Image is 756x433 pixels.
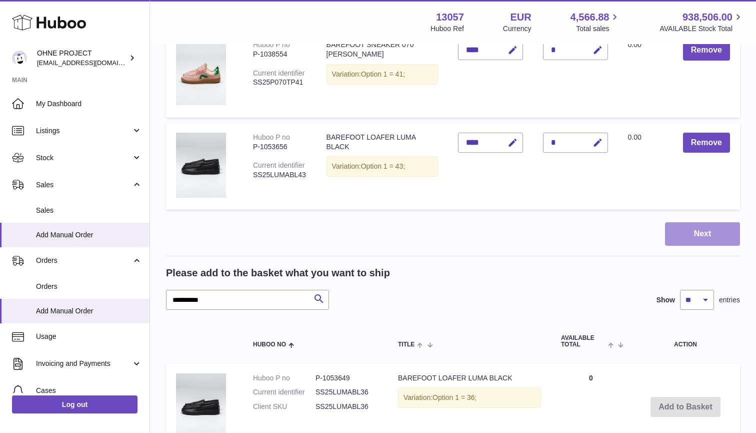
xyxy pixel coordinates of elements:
th: Action [631,325,740,358]
div: P-1053656 [253,142,306,152]
span: Huboo no [253,341,286,348]
span: Option 1 = 36; [432,393,476,401]
span: 0.00 [628,133,641,141]
span: Listings [36,126,131,136]
a: 4,566.88 Total sales [570,11,621,34]
span: Orders [36,282,142,291]
dd: SS25LUMABL36 [315,402,378,411]
div: Variation: [398,387,541,408]
dd: P-1053649 [315,373,378,383]
dt: Client SKU [253,402,315,411]
div: Huboo P no [253,133,290,141]
span: Total sales [576,24,620,34]
dd: SS25LUMABL36 [315,387,378,397]
div: Currency [503,24,531,34]
strong: EUR [510,11,531,24]
span: 4,566.88 [570,11,609,24]
div: Variation: [326,156,438,177]
span: Usage [36,332,142,341]
dt: Current identifier [253,387,315,397]
span: [EMAIL_ADDRESS][DOMAIN_NAME] [37,59,147,67]
div: SS25P070TP41 [253,78,306,87]
div: Current identifier [253,161,305,169]
span: 938,506.00 [682,11,732,24]
span: Option 1 = 41; [361,70,405,78]
button: Remove [683,40,730,61]
span: Sales [36,206,142,215]
td: BAREFOOT SNEAKER 070 [PERSON_NAME] [316,30,448,118]
div: OHNE PROJECT [37,49,127,68]
button: Next [665,222,740,246]
span: Add Manual Order [36,230,142,240]
span: Option 1 = 43; [361,162,405,170]
span: Stock [36,153,131,163]
img: BAREFOOT LOAFER LUMA BLACK [176,133,226,198]
img: support@ohneproject.com [12,51,27,66]
span: AVAILABLE Stock Total [659,24,744,34]
div: Current identifier [253,69,305,77]
div: P-1038554 [253,50,306,59]
span: AVAILABLE Total [561,335,605,348]
span: Sales [36,180,131,190]
img: BAREFOOT SNEAKER 070 TEDDY PINK [176,40,226,105]
span: Title [398,341,414,348]
span: Orders [36,256,131,265]
a: Log out [12,395,137,413]
dt: Huboo P no [253,373,315,383]
a: 938,506.00 AVAILABLE Stock Total [659,11,744,34]
div: Huboo Ref [430,24,464,34]
span: Add Manual Order [36,306,142,316]
h2: Please add to the basket what you want to ship [166,266,390,280]
span: My Dashboard [36,99,142,109]
div: Huboo P no [253,41,290,49]
div: SS25LUMABL43 [253,170,306,180]
td: BAREFOOT LOAFER LUMA BLACK [316,123,448,210]
div: Variation: [326,64,438,85]
button: Remove [683,133,730,153]
label: Show [656,295,675,305]
span: entries [719,295,740,305]
span: Cases [36,386,142,395]
span: Invoicing and Payments [36,359,131,368]
strong: 13057 [436,11,464,24]
span: 0.00 [628,41,641,49]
